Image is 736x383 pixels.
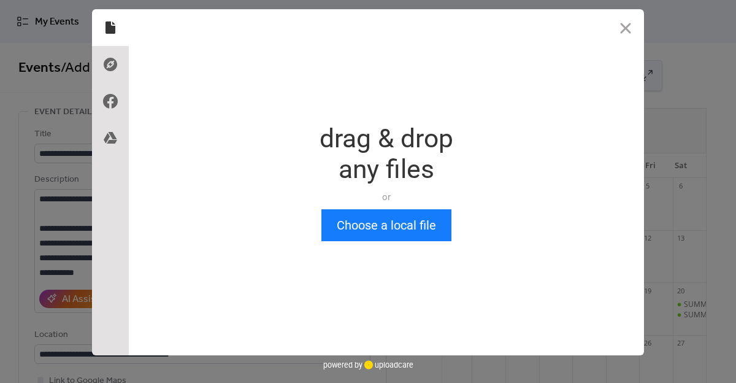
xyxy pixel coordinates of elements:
div: or [320,191,453,203]
button: Close [607,9,644,46]
div: Google Drive [92,120,129,157]
div: powered by [323,355,413,374]
button: Choose a local file [321,209,451,241]
div: Facebook [92,83,129,120]
a: uploadcare [362,360,413,369]
div: Direct Link [92,46,129,83]
div: drag & drop any files [320,123,453,185]
div: Local Files [92,9,129,46]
